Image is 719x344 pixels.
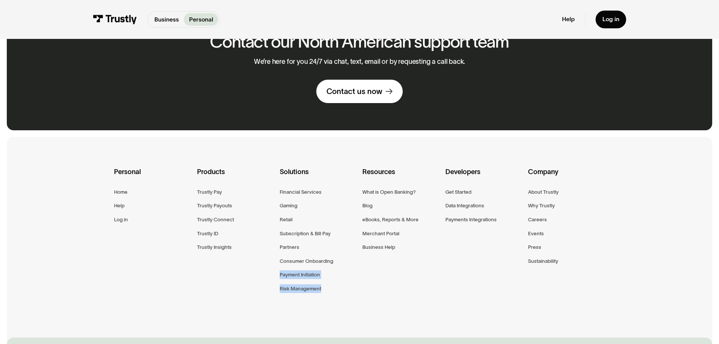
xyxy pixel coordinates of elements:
a: Financial Services [280,188,322,196]
div: Solutions [280,167,356,188]
a: Payment Initiation [280,270,320,279]
a: Merchant Portal [362,229,399,238]
a: Consumer Onboarding [280,257,333,265]
div: Products [197,167,274,188]
a: Home [114,188,128,196]
a: Sustainability [528,257,558,265]
div: Personal [114,167,191,188]
a: Trustly Payouts [197,201,232,210]
div: Resources [362,167,439,188]
a: Subscription & Bill Pay [280,229,331,238]
a: Gaming [280,201,297,210]
img: Trustly Logo [93,15,137,24]
a: Risk Management [280,284,321,293]
a: Press [528,243,541,251]
a: Get Started [445,188,471,196]
a: Payments Integrations [445,215,497,224]
a: Trustly Insights [197,243,232,251]
a: Business Help [362,243,395,251]
p: Personal [189,15,213,24]
a: Business [149,13,184,26]
a: Contact us now [316,80,403,103]
p: Business [154,15,179,24]
h2: Contact our North American support team [210,32,509,51]
a: Help [562,15,575,23]
a: eBooks, Reports & More [362,215,419,224]
a: What is Open Banking? [362,188,416,196]
a: Log in [596,11,626,28]
a: Retail [280,215,293,224]
a: Data Integrations [445,201,484,210]
a: Personal [184,13,218,26]
a: Why Trustly [528,201,555,210]
a: About Trustly [528,188,559,196]
a: Careers [528,215,547,224]
div: Developers [445,167,522,188]
a: Events [528,229,544,238]
div: Company [528,167,605,188]
p: We’re here for you 24/7 via chat, text, email or by requesting a call back. [254,58,465,66]
div: Log in [602,15,619,23]
a: Trustly Connect [197,215,234,224]
a: Trustly Pay [197,188,222,196]
a: Help [114,201,125,210]
a: Partners [280,243,299,251]
a: Blog [362,201,373,210]
div: Contact us now [326,86,382,96]
a: Log in [114,215,128,224]
a: Trustly ID [197,229,218,238]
